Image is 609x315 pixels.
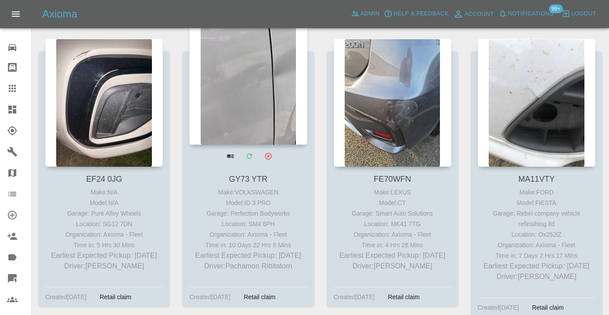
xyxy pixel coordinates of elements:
div: Make: FORD [480,187,593,198]
span: 99+ [549,4,563,13]
a: Modify [240,147,258,165]
div: Location: SM4 6PH [191,219,305,229]
div: Time in: 7 Days 2 Hrs 17 Mins [480,250,593,261]
p: Earliest Expected Pickup: [DATE] [480,261,593,271]
span: Logout [571,9,596,19]
button: Logout [559,7,598,21]
span: Admin [360,9,380,19]
div: Retail claim [526,302,570,313]
div: Location: Ox252lZ [480,229,593,240]
a: EF24 0JG [86,175,122,183]
span: Notifications [508,9,554,19]
div: Model: FIESTA [480,198,593,208]
div: Garage: Perfection Bodyworks [191,208,305,219]
div: Created [DATE] [334,292,375,302]
p: Driver: [PERSON_NAME] [47,261,161,271]
button: Archive [259,147,277,165]
div: Make: VOLKSWAGEN [191,187,305,198]
div: Created [DATE] [478,302,519,313]
p: Driver: Pachamon Rittitatorn [191,261,305,271]
div: Time in: 4 Hrs 28 Mins [336,240,449,250]
h5: Axioma [42,7,77,21]
div: Model: N/A [47,198,161,208]
div: Retail claim [237,292,282,302]
div: Created [DATE] [189,292,231,302]
div: Location: MK41 7TG [336,219,449,229]
p: Earliest Expected Pickup: [DATE] [47,250,161,261]
div: Garage: Smart Auto Solutions [336,208,449,219]
p: Driver: [PERSON_NAME] [480,271,593,282]
div: Make: LEXUS [336,187,449,198]
div: Organization: Axioma - Fleet [336,229,449,240]
p: Driver: [PERSON_NAME] [336,261,449,271]
button: Open drawer [5,4,26,25]
div: Location: SG12 7DN [47,219,161,229]
a: Account [451,7,496,21]
span: Help & Feedback [393,9,448,19]
div: Time in: 5 Hrs 30 Mins [47,240,161,250]
a: View [221,147,239,165]
button: Help & Feedback [382,7,450,21]
p: Earliest Expected Pickup: [DATE] [336,250,449,261]
div: Created [DATE] [45,292,86,302]
div: Time in: 10 Days 22 Hrs 8 Mins [191,240,305,250]
div: Make: N/A [47,187,161,198]
div: Garage: Pure Alloy Wheels [47,208,161,219]
a: MA11VTY [518,175,555,183]
span: Account [465,9,494,19]
a: Admin [349,7,382,21]
button: Notifications [496,7,556,21]
p: Earliest Expected Pickup: [DATE] [191,250,305,261]
div: Model: CT [336,198,449,208]
div: Garage: Rebel company vehicle refinsihing ltd [480,208,593,229]
a: GY73 YTR [229,175,268,183]
div: Organization: Axioma - Fleet [191,229,305,240]
div: Retail claim [381,292,426,302]
div: Organization: Axioma - Fleet [480,240,593,250]
div: Retail claim [93,292,138,302]
div: Organization: Axioma - Fleet [47,229,161,240]
div: Model: ID 3 PRO [191,198,305,208]
a: FE70WFN [374,175,411,183]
